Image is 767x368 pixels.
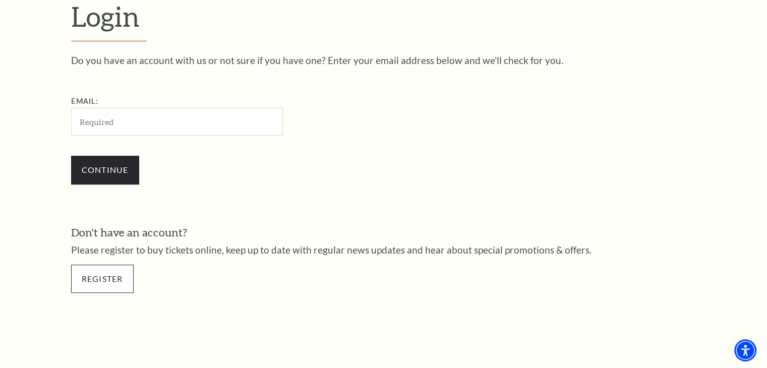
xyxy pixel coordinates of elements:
[71,97,99,105] label: Email:
[734,339,756,361] div: Accessibility Menu
[71,225,696,240] h3: Don't have an account?
[71,265,134,293] a: Register
[71,55,696,65] p: Do you have an account with us or not sure if you have one? Enter your email address below and we...
[71,156,139,184] input: Submit button
[71,108,283,136] input: Required
[71,245,696,255] p: Please register to buy tickets online, keep up to date with regular news updates and hear about s...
